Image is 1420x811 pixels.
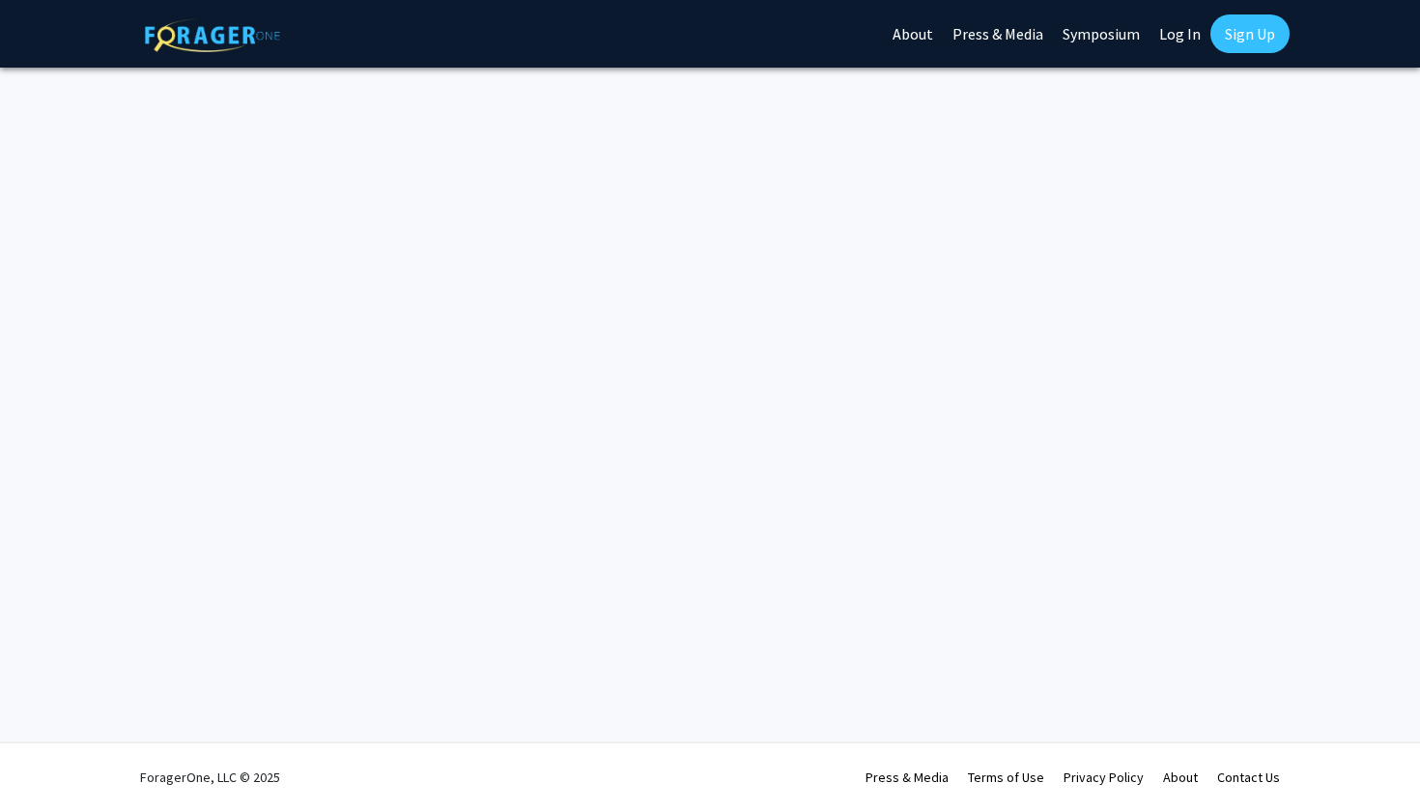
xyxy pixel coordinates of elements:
a: Terms of Use [968,769,1044,786]
div: ForagerOne, LLC © 2025 [140,743,280,811]
a: Privacy Policy [1064,769,1144,786]
a: About [1163,769,1198,786]
a: Contact Us [1217,769,1280,786]
a: Press & Media [866,769,949,786]
a: Sign Up [1210,14,1290,53]
img: ForagerOne Logo [145,18,280,52]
